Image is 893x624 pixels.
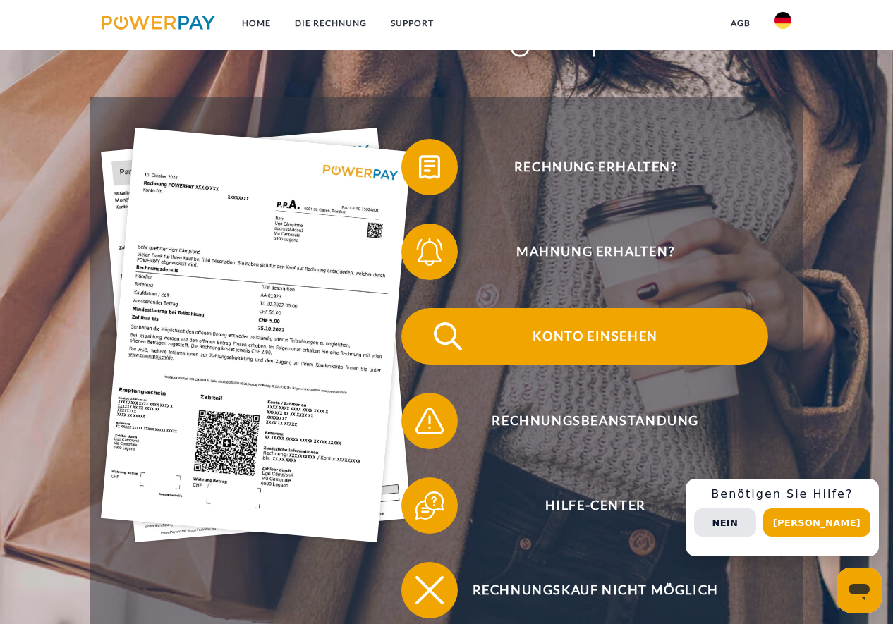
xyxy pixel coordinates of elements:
span: Mahnung erhalten? [423,224,768,280]
button: Rechnungsbeanstandung [401,393,768,449]
span: Rechnung erhalten? [423,139,768,195]
a: DIE RECHNUNG [283,11,379,36]
button: Mahnung erhalten? [401,224,768,280]
button: Rechnung erhalten? [401,139,768,195]
img: qb_search.svg [430,319,466,354]
a: SUPPORT [379,11,446,36]
span: Rechnungskauf nicht möglich [423,562,768,618]
button: Rechnungskauf nicht möglich [401,562,768,618]
img: qb_close.svg [412,573,447,608]
img: qb_bill.svg [412,149,447,185]
div: Schnellhilfe [686,479,879,556]
a: agb [719,11,763,36]
img: single_invoice_powerpay_de.jpg [101,128,411,542]
img: qb_help.svg [412,488,447,523]
span: Konto einsehen [423,308,768,365]
button: Nein [694,508,756,537]
img: qb_warning.svg [412,403,447,439]
a: Home [230,11,283,36]
button: [PERSON_NAME] [763,508,870,537]
span: Hilfe-Center [423,477,768,534]
h3: Benötigen Sie Hilfe? [694,487,870,501]
img: logo-powerpay.svg [102,16,215,30]
span: Rechnungsbeanstandung [423,393,768,449]
iframe: Schaltfläche zum Öffnen des Messaging-Fensters [837,568,882,613]
img: de [774,12,791,29]
button: Hilfe-Center [401,477,768,534]
button: Konto einsehen [401,308,768,365]
img: qb_bell.svg [412,234,447,269]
